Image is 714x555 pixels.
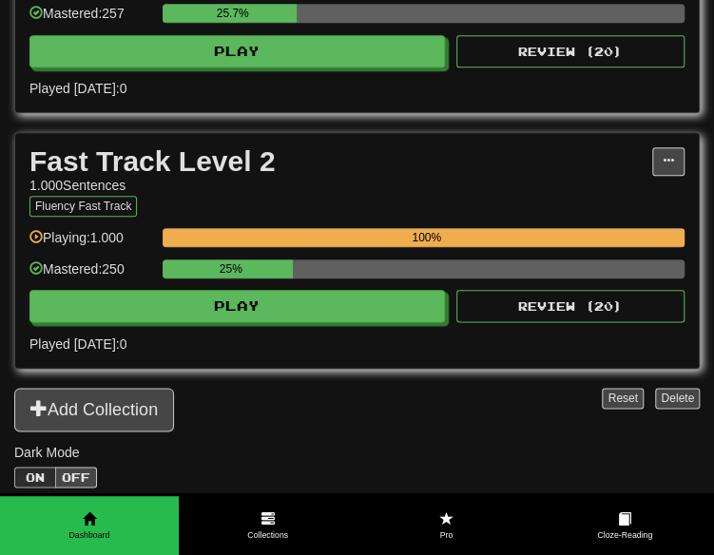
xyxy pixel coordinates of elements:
[55,467,97,488] button: Off
[357,529,536,542] span: Pro
[456,290,685,322] button: Review (20)
[29,176,652,195] div: 1.000 Sentences
[655,388,700,409] button: Delete
[168,4,297,23] div: 25.7%
[29,35,445,67] button: Play
[168,228,685,247] div: 100%
[29,335,685,354] span: Played [DATE]: 0
[29,228,153,259] div: Playing: 1.000
[29,196,137,217] button: Fluency Fast Track
[29,290,445,322] button: Play
[14,467,56,488] button: On
[602,388,643,409] button: Reset
[14,388,174,431] button: Add Collection
[29,147,652,176] div: Fast Track Level 2
[456,35,685,67] button: Review (20)
[179,529,357,542] span: Collections
[535,529,714,542] span: Cloze-Reading
[29,259,153,291] div: Mastered: 250
[29,79,685,98] span: Played [DATE]: 0
[14,443,700,462] div: Dark Mode
[168,259,293,278] div: 25%
[29,4,153,35] div: Mastered: 257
